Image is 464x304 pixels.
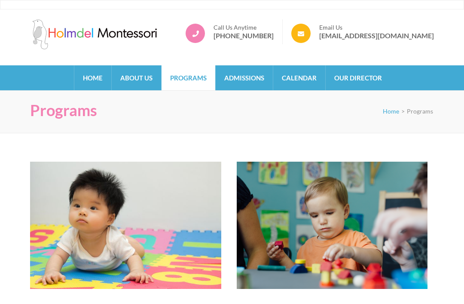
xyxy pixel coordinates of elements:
[74,65,111,90] a: Home
[401,107,405,115] span: >
[162,65,215,90] a: Programs
[319,24,434,31] span: Email Us
[319,31,434,40] a: [EMAIL_ADDRESS][DOMAIN_NAME]
[30,101,97,120] h1: Programs
[112,65,161,90] a: About Us
[214,24,274,31] span: Call Us Anytime
[383,107,399,115] a: Home
[30,19,159,49] img: Holmdel Montessori School
[216,65,273,90] a: Admissions
[214,31,274,40] a: [PHONE_NUMBER]
[273,65,325,90] a: Calendar
[326,65,391,90] a: Our Director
